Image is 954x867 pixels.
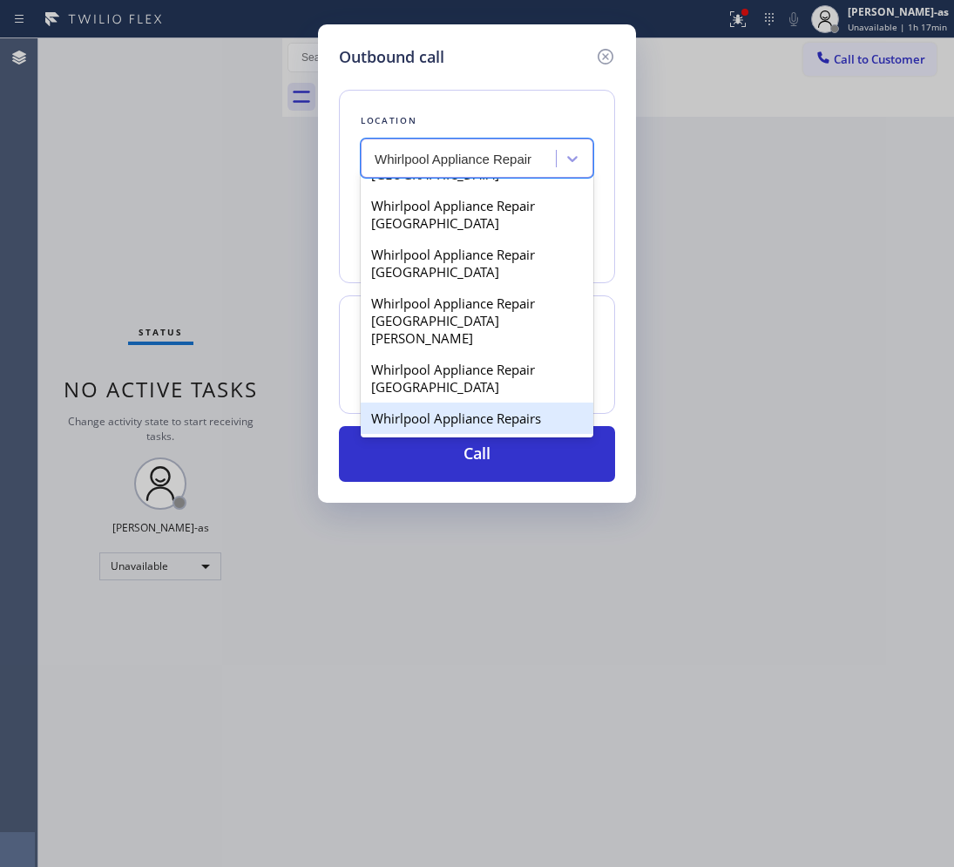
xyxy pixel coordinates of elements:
div: Whirlpool Appliance Repair [GEOGRAPHIC_DATA] [361,354,593,403]
div: Whirlpool Appliance Repair [GEOGRAPHIC_DATA] [361,190,593,239]
h5: Outbound call [339,45,444,69]
button: Call [339,426,615,482]
div: Whirlpool Appliance Repair [GEOGRAPHIC_DATA] [361,239,593,288]
div: Whirlpool Appliance Repairs [361,403,593,434]
div: Location [361,112,593,130]
div: Whirlpool Appliance Repair [GEOGRAPHIC_DATA][PERSON_NAME] [361,288,593,354]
